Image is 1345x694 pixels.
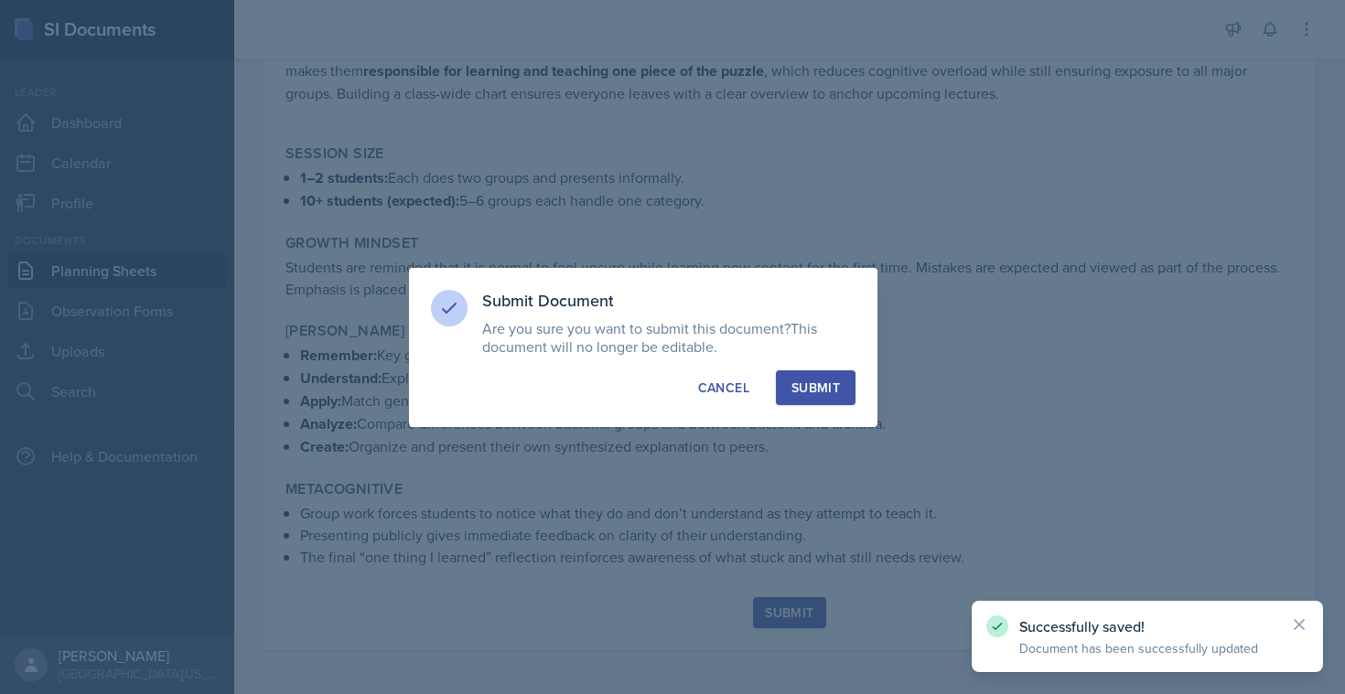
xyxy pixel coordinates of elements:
[683,370,765,405] button: Cancel
[482,318,817,357] span: This document will no longer be editable.
[698,379,749,397] div: Cancel
[776,370,855,405] button: Submit
[1019,639,1275,657] p: Document has been successfully updated
[482,319,855,356] p: Are you sure you want to submit this document?
[1019,617,1275,635] p: Successfully saved!
[482,290,855,312] h3: Submit Document
[791,379,840,397] div: Submit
